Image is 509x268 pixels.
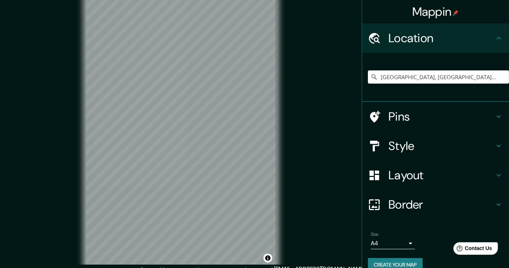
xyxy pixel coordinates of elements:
button: Toggle attribution [264,254,272,263]
label: Size [371,231,379,238]
h4: Layout [388,168,494,183]
h4: Style [388,139,494,153]
div: Style [362,131,509,161]
img: pin-icon.png [453,10,459,16]
input: Pick your city or area [368,70,509,84]
div: Layout [362,161,509,190]
div: A4 [371,238,415,249]
h4: Border [388,197,494,212]
div: Pins [362,102,509,131]
h4: Pins [388,109,494,124]
div: Location [362,23,509,53]
h4: Location [388,31,494,45]
iframe: Help widget launcher [444,239,501,260]
h4: Mappin [412,4,459,19]
div: Border [362,190,509,219]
